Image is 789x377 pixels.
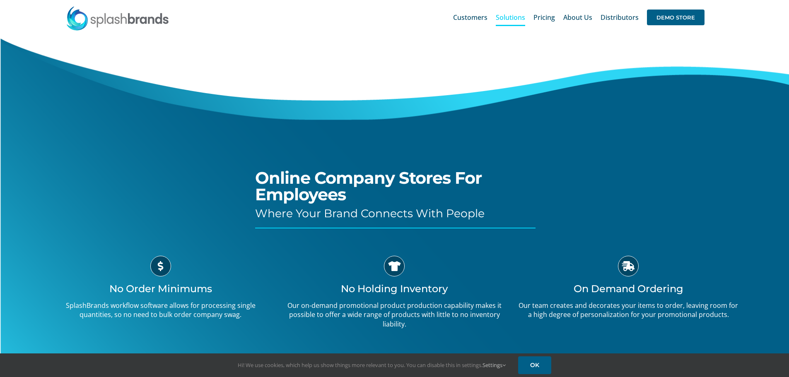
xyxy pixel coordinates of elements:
a: Settings [483,361,506,369]
span: Pricing [533,14,555,21]
nav: Main Menu [453,4,705,31]
span: Customers [453,14,487,21]
a: Distributors [601,4,639,31]
a: OK [518,356,551,374]
span: About Us [563,14,592,21]
a: Pricing [533,4,555,31]
p: Our on-demand promotional product production capability makes it possible to offer a wide range o... [284,301,505,329]
span: Online Company Stores For Employees [255,168,482,204]
p: SplashBrands workflow software allows for processing single quantities, so no need to bulk order ... [50,301,271,319]
span: Where Your Brand Connects With People [255,207,485,220]
a: Customers [453,4,487,31]
h3: On Demand Ordering [518,283,739,295]
a: DEMO STORE [647,4,705,31]
h3: No Holding Inventory [284,283,505,295]
span: Solutions [496,14,525,21]
img: SplashBrands.com Logo [66,6,169,31]
span: Hi! We use cookies, which help us show things more relevant to you. You can disable this in setti... [238,361,506,369]
span: DEMO STORE [647,10,705,25]
h3: No Order Minimums [50,283,271,295]
span: Distributors [601,14,639,21]
p: Our team creates and decorates your items to order, leaving room for a high degree of personaliza... [518,301,739,319]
